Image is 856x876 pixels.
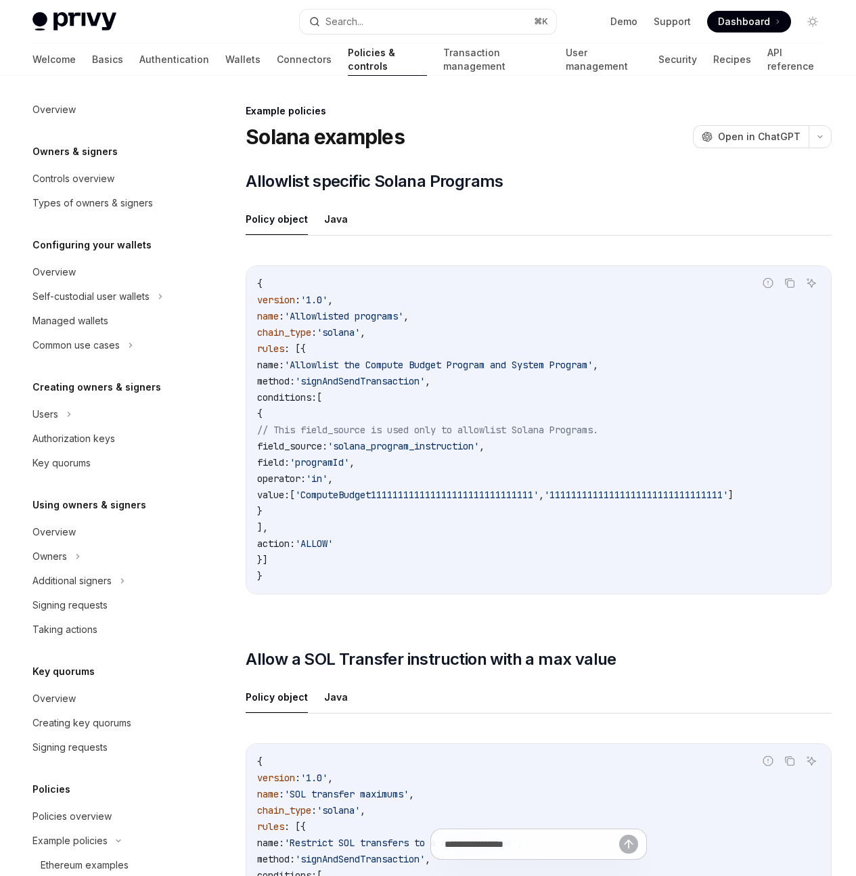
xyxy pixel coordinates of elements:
[348,43,427,76] a: Policies & controls
[284,343,306,355] span: : [{
[654,15,691,28] a: Support
[781,752,798,770] button: Copy the contents from the code block
[257,278,263,290] span: {
[759,274,777,292] button: Report incorrect code
[279,788,284,800] span: :
[32,195,153,211] div: Types of owners & signers
[32,573,112,589] div: Additional signers
[619,835,638,854] button: Send message
[566,43,641,76] a: User management
[257,408,263,420] span: {
[311,804,317,816] span: :
[767,43,824,76] a: API reference
[718,15,770,28] span: Dashboard
[257,456,290,468] span: field:
[32,171,114,187] div: Controls overview
[32,337,120,353] div: Common use cases
[41,857,129,873] div: Ethereum examples
[324,681,348,713] button: Java
[781,274,798,292] button: Copy the contents from the code block
[713,43,751,76] a: Recipes
[284,310,403,322] span: 'Allowlisted programs'
[22,426,195,451] a: Authorization keys
[22,593,195,617] a: Signing requests
[225,43,261,76] a: Wallets
[139,43,209,76] a: Authentication
[300,9,556,34] button: Search...⌘K
[693,125,809,148] button: Open in ChatGPT
[295,538,333,550] span: 'ALLOW'
[593,359,598,371] span: ,
[300,294,328,306] span: '1.0'
[32,237,152,253] h5: Configuring your wallets
[317,326,360,338] span: 'solana'
[257,788,279,800] span: name
[300,772,328,784] span: '1.0'
[257,489,290,501] span: value:
[759,752,777,770] button: Report incorrect code
[718,130,801,144] span: Open in ChatGPT
[290,489,295,501] span: [
[32,621,97,638] div: Taking actions
[246,681,308,713] button: Policy object
[610,15,637,28] a: Demo
[22,735,195,760] a: Signing requests
[544,489,728,501] span: '11111111111111111111111111111111'
[328,294,333,306] span: ,
[22,191,195,215] a: Types of owners & signers
[246,104,832,118] div: Example policies
[257,440,328,452] span: field_source:
[32,379,161,395] h5: Creating owners & signers
[32,548,67,565] div: Owners
[32,739,108,755] div: Signing requests
[32,406,58,422] div: Users
[290,456,349,468] span: 'programId'
[257,310,279,322] span: name
[284,788,409,800] span: 'SOL transfer maximums'
[284,820,306,833] span: : [{
[246,171,503,192] span: Allowlist specific Solana Programs
[317,804,360,816] span: 'solana'
[284,359,593,371] span: 'Allowlist the Compute Budget Program and System Program'
[360,804,365,816] span: ,
[32,431,115,447] div: Authorization keys
[349,456,355,468] span: ,
[22,617,195,642] a: Taking actions
[257,294,295,306] span: version
[360,326,365,338] span: ,
[257,326,311,338] span: chain_type
[22,804,195,829] a: Policies overview
[22,167,195,191] a: Controls overview
[22,309,195,333] a: Managed wallets
[803,752,820,770] button: Ask AI
[32,691,76,707] div: Overview
[279,310,284,322] span: :
[403,310,409,322] span: ,
[539,489,544,501] span: ,
[257,473,306,485] span: operator:
[728,489,734,501] span: ]
[306,473,328,485] span: 'in'
[328,440,479,452] span: 'solana_program_instruction'
[277,43,332,76] a: Connectors
[479,440,485,452] span: ,
[32,144,118,160] h5: Owners & signers
[22,686,195,711] a: Overview
[658,43,697,76] a: Security
[257,391,317,403] span: conditions:
[32,524,76,540] div: Overview
[22,520,195,544] a: Overview
[246,203,308,235] button: Policy object
[32,43,76,76] a: Welcome
[328,473,333,485] span: ,
[707,11,791,32] a: Dashboard
[534,16,548,27] span: ⌘ K
[311,326,317,338] span: :
[257,424,598,436] span: // This field_source is used only to allowlist Solana Programs.
[32,597,108,613] div: Signing requests
[257,570,263,582] span: }
[295,375,425,387] span: 'signAndSendTransaction'
[257,772,295,784] span: version
[22,97,195,122] a: Overview
[257,554,268,566] span: }]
